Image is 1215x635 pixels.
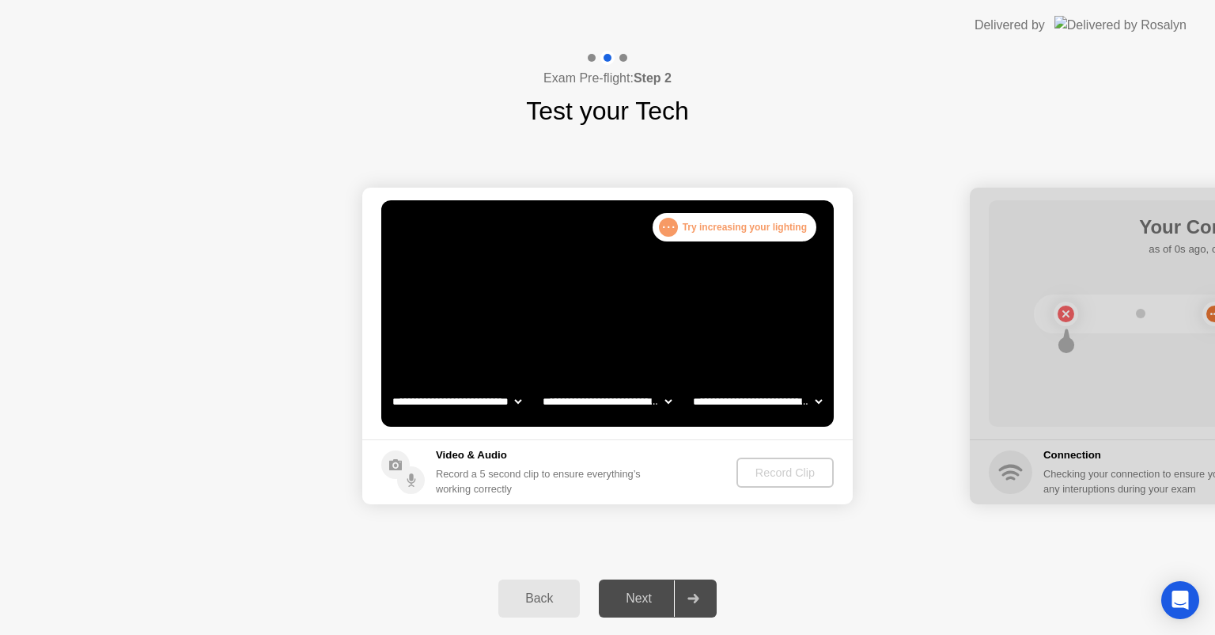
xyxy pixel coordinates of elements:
img: Delivered by Rosalyn [1054,16,1187,34]
div: Delivered by [975,16,1045,35]
h1: Test your Tech [526,92,689,130]
div: Record Clip [743,466,827,479]
button: Back [498,580,580,618]
select: Available microphones [690,386,825,417]
button: Next [599,580,717,618]
b: Step 2 [634,71,672,85]
select: Available speakers [539,386,675,417]
div: Try increasing your lighting [653,213,816,241]
h4: Exam Pre-flight: [543,69,672,88]
div: Back [503,591,575,606]
h5: Video & Audio [436,447,647,463]
div: Open Intercom Messenger [1161,581,1199,619]
div: . . . [659,218,678,237]
div: Next [604,591,674,606]
button: Record Clip [736,458,834,488]
div: Record a 5 second clip to ensure everything’s working correctly [436,466,647,496]
select: Available cameras [389,386,524,417]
